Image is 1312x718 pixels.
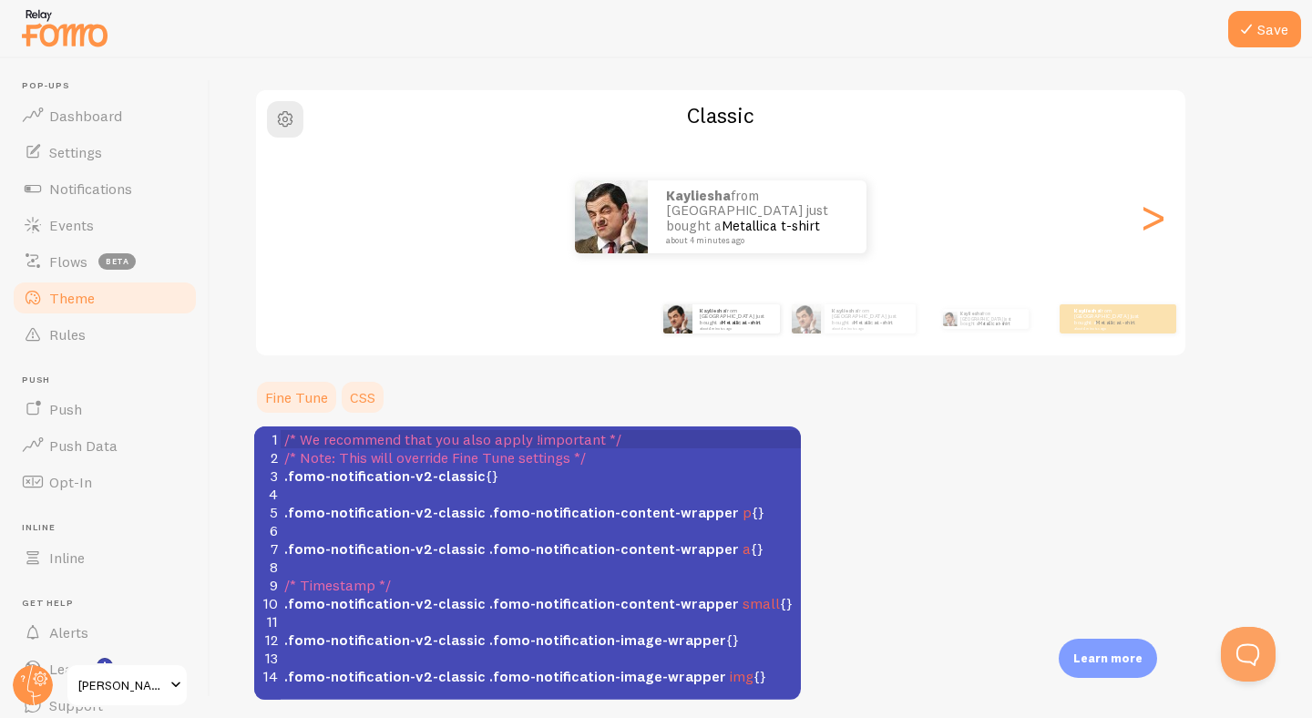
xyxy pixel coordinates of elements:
div: 13 [254,649,281,667]
span: .fomo-notification-v2-classic [284,594,486,612]
div: 7 [254,539,281,558]
span: img [730,667,753,685]
p: from [GEOGRAPHIC_DATA] just bought a [832,307,908,330]
div: 8 [254,558,281,576]
a: Settings [11,134,199,170]
svg: <p>Watch New Feature Tutorials!</p> [97,658,113,674]
a: Rules [11,316,199,353]
a: Metallica t-shirt [722,217,820,234]
small: about 4 minutes ago [666,236,843,245]
span: {} [284,667,766,685]
a: Push [11,391,199,427]
span: {} [284,594,793,612]
a: Metallica t-shirt [854,319,893,326]
span: small [743,594,780,612]
span: {} [284,539,764,558]
span: .fomo-notification-content-wrapper [489,594,739,612]
img: Fomo [942,312,957,326]
span: Alerts [49,623,88,641]
img: Fomo [663,304,692,333]
div: Learn more [1059,639,1157,678]
a: Metallica t-shirt [1096,319,1135,326]
span: a [743,539,751,558]
p: from [GEOGRAPHIC_DATA] just bought a [666,189,848,245]
span: /* Note: This will override Fine Tune settings */ [284,448,586,467]
a: Opt-In [11,464,199,500]
span: Notifications [49,179,132,198]
span: Learn [49,660,87,678]
span: .fomo-notification-content-wrapper [489,503,739,521]
span: Pop-ups [22,80,199,92]
span: Push Data [49,436,118,455]
a: CSS [339,379,386,415]
div: 2 [254,448,281,467]
span: {} [284,467,498,485]
p: from [GEOGRAPHIC_DATA] just bought a [1074,307,1147,330]
div: 5 [254,503,281,521]
small: about 4 minutes ago [832,326,907,330]
strong: Kayliesha [666,187,731,204]
span: .fomo-notification-v2-classic [284,667,486,685]
span: .fomo-notification-content-wrapper [489,539,739,558]
a: Fine Tune [254,379,339,415]
img: Fomo [575,180,648,253]
div: 9 [254,576,281,594]
span: Inline [49,549,85,567]
span: p [743,503,752,521]
strong: Kayliesha [1074,307,1100,314]
span: {} [284,503,764,521]
a: Inline [11,539,199,576]
span: Rules [49,325,86,344]
span: {} [284,631,739,649]
span: .fomo-notification-v2-classic [284,503,486,521]
iframe: Help Scout Beacon - Open [1221,627,1276,682]
a: Metallica t-shirt [722,319,761,326]
a: [PERSON_NAME] Bouquets [66,663,189,707]
strong: Kayliesha [832,307,857,314]
a: Events [11,207,199,243]
span: Dashboard [49,107,122,125]
a: Push Data [11,427,199,464]
span: Get Help [22,598,199,610]
a: Dashboard [11,97,199,134]
div: 11 [254,612,281,631]
span: .fomo-notification-v2-classic [284,467,486,485]
span: .fomo-notification-v2-classic [284,539,486,558]
span: Flows [49,252,87,271]
span: Theme [49,289,95,307]
a: Notifications [11,170,199,207]
strong: Kayliesha [700,307,725,314]
div: 3 [254,467,281,485]
span: Settings [49,143,102,161]
strong: Kayliesha [960,311,982,316]
span: /* Timestamp */ [284,576,391,594]
div: 1 [254,430,281,448]
div: Next slide [1142,151,1163,282]
p: from [GEOGRAPHIC_DATA] just bought a [960,309,1021,329]
div: 6 [254,521,281,539]
span: Opt-In [49,473,92,491]
img: fomo-relay-logo-orange.svg [19,5,110,51]
span: .fomo-notification-image-wrapper [489,667,726,685]
span: Inline [22,522,199,534]
small: about 4 minutes ago [1074,326,1145,330]
div: 4 [254,485,281,503]
p: from [GEOGRAPHIC_DATA] just bought a [700,307,773,330]
span: [PERSON_NAME] Bouquets [78,674,165,696]
span: .fomo-notification-image-wrapper [489,631,726,649]
span: Push [49,400,82,418]
a: Learn [11,651,199,687]
span: /* We recommend that you also apply !important */ [284,430,621,448]
a: Flows beta [11,243,199,280]
div: 12 [254,631,281,649]
h2: Classic [256,101,1185,129]
div: 14 [254,667,281,685]
small: about 4 minutes ago [700,326,771,330]
img: Fomo [792,304,821,333]
a: Theme [11,280,199,316]
div: 10 [254,594,281,612]
span: Push [22,374,199,386]
a: Metallica t-shirt [979,321,1010,326]
span: beta [98,253,136,270]
a: Alerts [11,614,199,651]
